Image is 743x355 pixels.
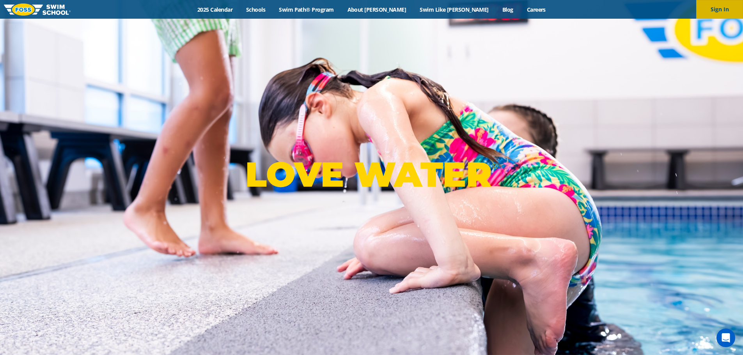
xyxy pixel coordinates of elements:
img: FOSS Swim School Logo [4,4,71,16]
p: LOVE WATER [245,154,498,195]
a: Swim Like [PERSON_NAME] [413,6,496,13]
a: Blog [495,6,520,13]
a: Careers [520,6,552,13]
a: Swim Path® Program [272,6,340,13]
div: Open Intercom Messenger [716,329,735,347]
sup: ® [491,161,498,171]
a: About [PERSON_NAME] [340,6,413,13]
a: Schools [239,6,272,13]
a: 2025 Calendar [191,6,239,13]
